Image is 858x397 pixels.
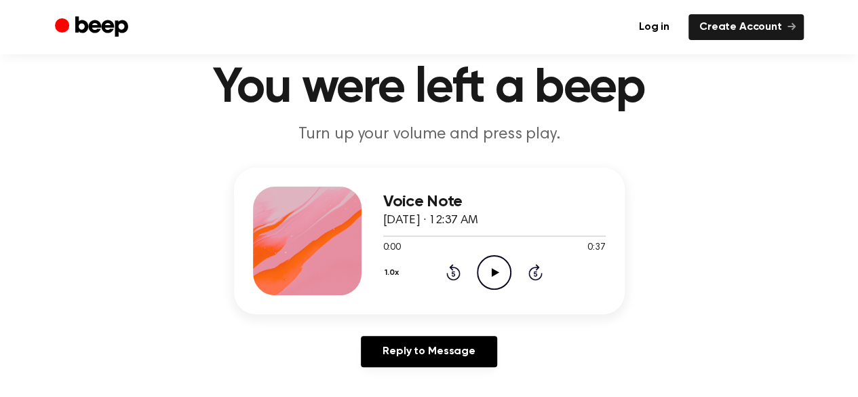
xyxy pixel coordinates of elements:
[383,193,606,211] h3: Voice Note
[361,336,496,367] a: Reply to Message
[383,261,404,284] button: 1.0x
[383,214,478,227] span: [DATE] · 12:37 AM
[628,14,680,40] a: Log in
[383,241,401,255] span: 0:00
[688,14,804,40] a: Create Account
[169,124,690,146] p: Turn up your volume and press play.
[82,64,777,113] h1: You were left a beep
[587,241,605,255] span: 0:37
[55,14,132,41] a: Beep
